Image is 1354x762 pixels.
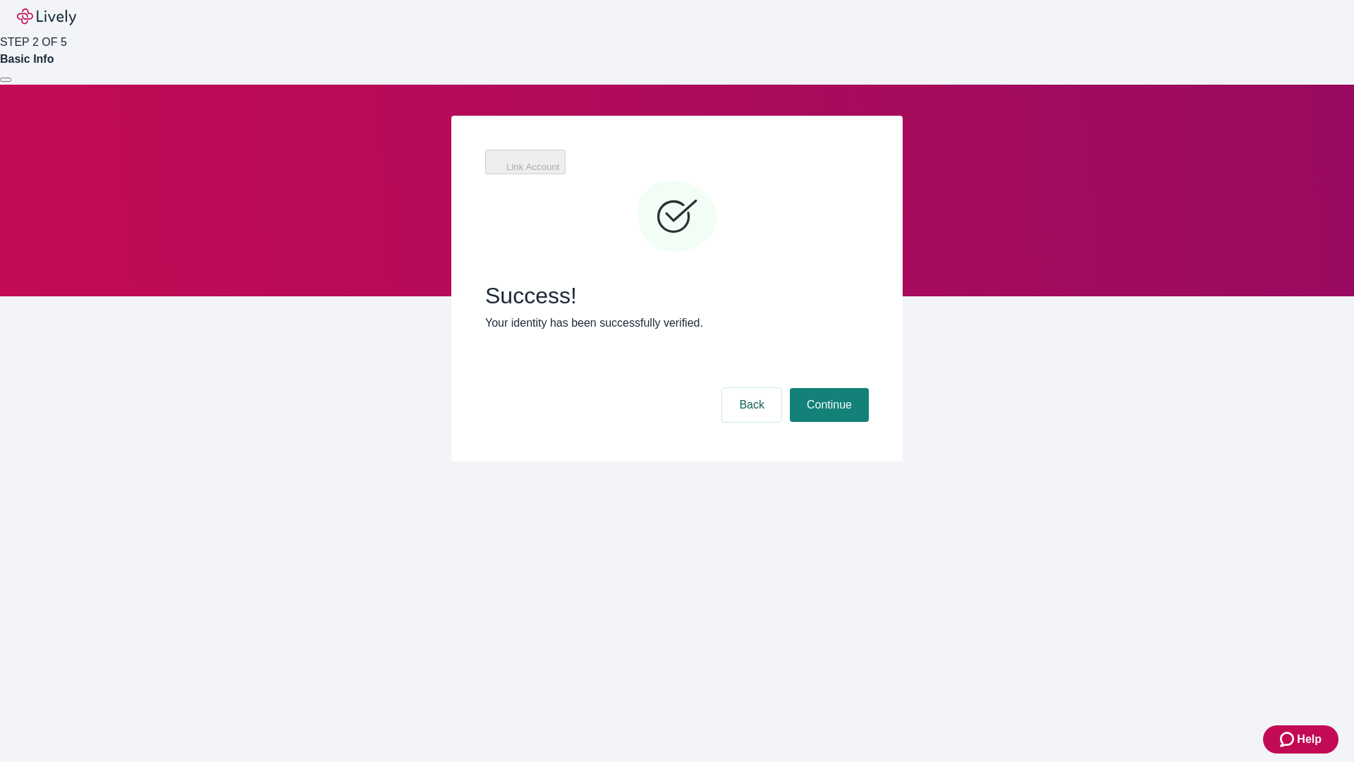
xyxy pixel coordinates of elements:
[722,388,781,422] button: Back
[790,388,869,422] button: Continue
[1297,731,1322,748] span: Help
[485,150,566,174] button: Link Account
[485,282,869,309] span: Success!
[1280,731,1297,748] svg: Zendesk support icon
[485,315,869,332] p: Your identity has been successfully verified.
[1263,725,1338,754] button: Zendesk support iconHelp
[635,175,719,260] svg: Checkmark icon
[17,8,76,25] img: Lively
